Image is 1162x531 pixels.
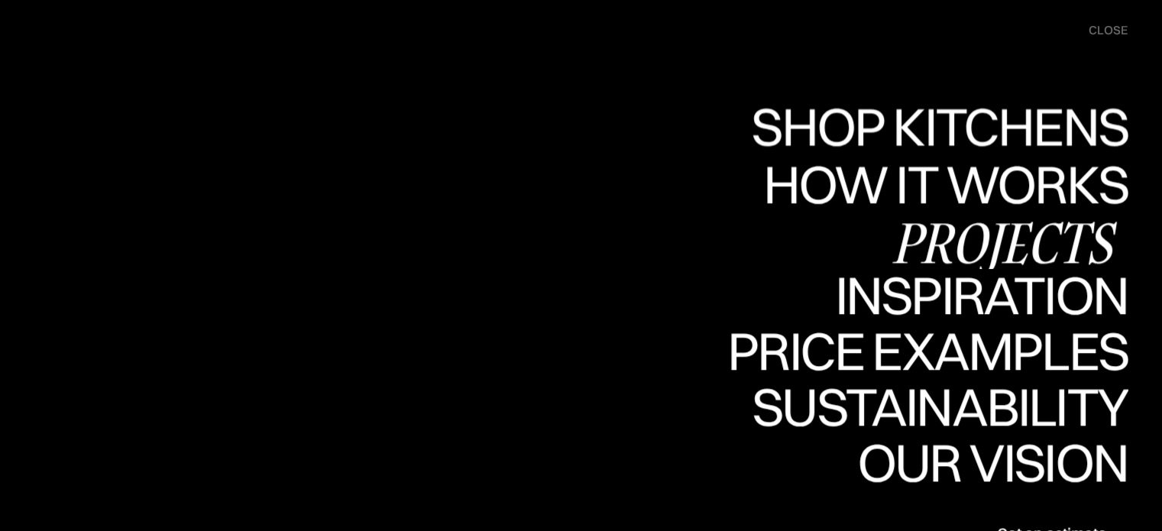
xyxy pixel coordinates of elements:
[727,324,1128,380] a: Price examplesPrice examples
[759,157,1128,211] div: How it works
[814,269,1128,325] a: InspirationInspiration
[844,435,1128,491] a: Our visionOur vision
[727,324,1128,377] div: Price examples
[743,100,1128,154] div: Shop Kitchens
[743,154,1128,207] div: Shop Kitchens
[814,322,1128,376] div: Inspiration
[880,215,1128,269] div: Projects
[759,157,1128,213] a: How it worksHow it works
[814,269,1128,322] div: Inspiration
[739,433,1128,487] div: Sustainability
[739,380,1128,435] a: SustainabilitySustainability
[727,377,1128,431] div: Price examples
[743,102,1128,157] a: Shop KitchensShop Kitchens
[880,213,1128,269] a: ProjectsProjects
[1073,15,1128,46] div: menu
[1089,22,1128,39] div: close
[759,211,1128,264] div: How it works
[844,435,1128,489] div: Our vision
[739,380,1128,433] div: Sustainability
